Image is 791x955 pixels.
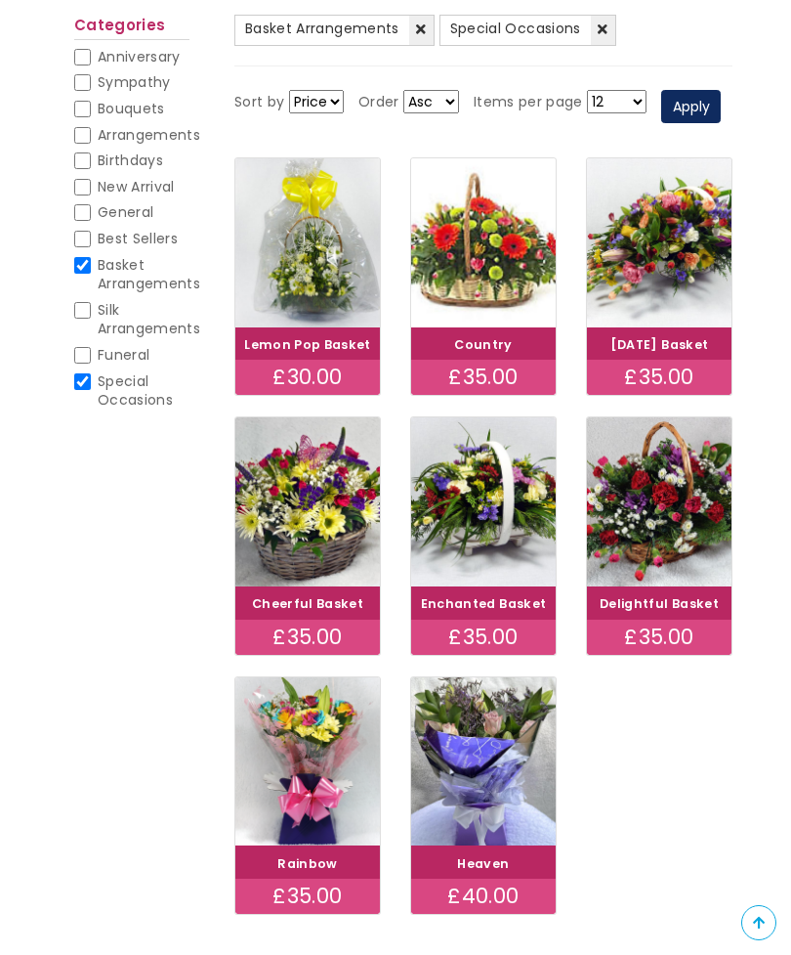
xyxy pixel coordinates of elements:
h2: Categories [74,17,189,40]
a: [DATE] Basket [610,336,709,353]
span: Arrangements [98,125,200,145]
div: £35.00 [411,620,556,655]
button: Apply [661,90,721,123]
a: Delightful Basket [600,595,719,612]
label: Sort by [234,91,284,114]
div: £35.00 [411,360,556,395]
div: £35.00 [587,620,731,655]
img: Country [411,158,556,327]
a: Country [454,336,512,353]
img: Rainbow bouquet [235,677,380,846]
img: Enchanted Basket [411,417,556,586]
div: £40.00 [411,879,556,914]
div: £30.00 [235,360,380,395]
label: Order [358,91,399,114]
a: Rainbow [277,855,337,872]
span: Anniversary [98,47,181,66]
a: Special Occasions [439,15,616,46]
span: Special Occasions [98,371,173,411]
div: £35.00 [235,879,380,914]
a: Cheerful Basket [252,595,363,612]
span: General [98,202,153,222]
div: £35.00 [587,360,731,395]
img: Carnival Basket [587,158,731,327]
img: Heaven [411,677,556,846]
span: Funeral [98,345,149,365]
img: Lemon Pop Basket [235,158,380,327]
div: £35.00 [235,620,380,655]
span: Special Occasions [450,19,581,38]
span: New Arrival [98,177,175,196]
span: Silk Arrangements [98,300,200,339]
span: Basket Arrangements [98,255,200,294]
a: Heaven [457,855,509,872]
a: Lemon Pop Basket [244,336,371,353]
span: Sympathy [98,72,171,92]
span: Best Sellers [98,229,178,248]
span: Bouquets [98,99,165,118]
img: Delightful Basket [587,417,731,586]
a: Enchanted Basket [421,595,547,612]
label: Items per page [474,91,583,114]
span: Basket Arrangements [245,19,399,38]
a: Basket Arrangements [234,15,435,46]
img: Cheerful Basket [235,417,380,586]
span: Birthdays [98,151,163,170]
